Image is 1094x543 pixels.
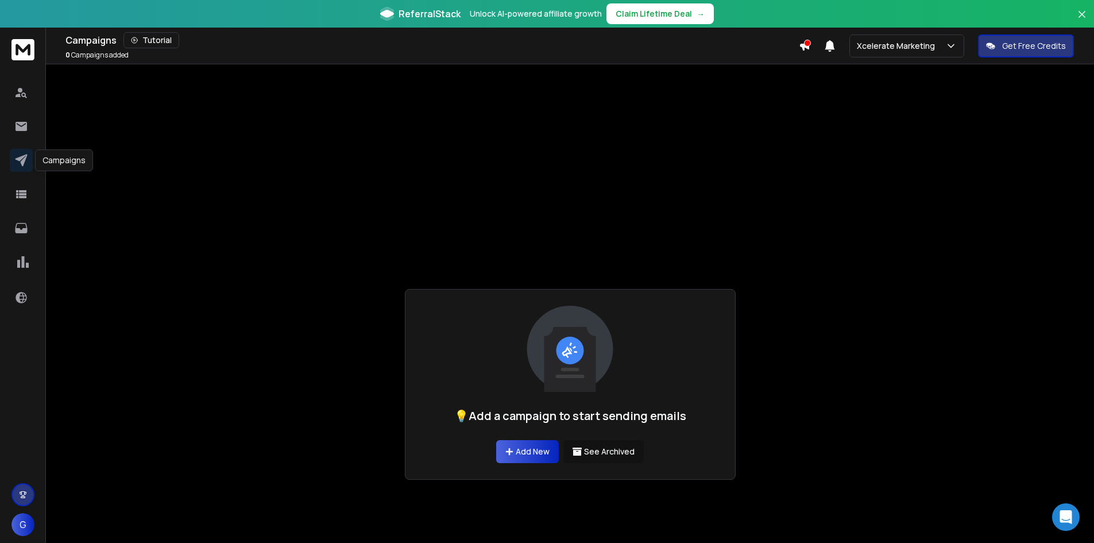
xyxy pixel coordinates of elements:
button: G [11,513,34,536]
button: Close banner [1074,7,1089,34]
p: Unlock AI-powered affiliate growth [470,8,602,20]
p: Campaigns added [65,51,129,60]
button: Tutorial [123,32,179,48]
button: See Archived [563,440,644,463]
button: Get Free Credits [978,34,1074,57]
button: Claim Lifetime Deal→ [606,3,714,24]
div: Open Intercom Messenger [1052,503,1080,531]
div: Campaigns [65,32,799,48]
span: ReferralStack [399,7,461,21]
h1: 💡Add a campaign to start sending emails [454,408,686,424]
span: → [697,8,705,20]
a: Add New [496,440,559,463]
div: Campaigns [35,149,93,171]
p: Get Free Credits [1002,40,1066,52]
p: Xcelerate Marketing [857,40,940,52]
span: 0 [65,50,70,60]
